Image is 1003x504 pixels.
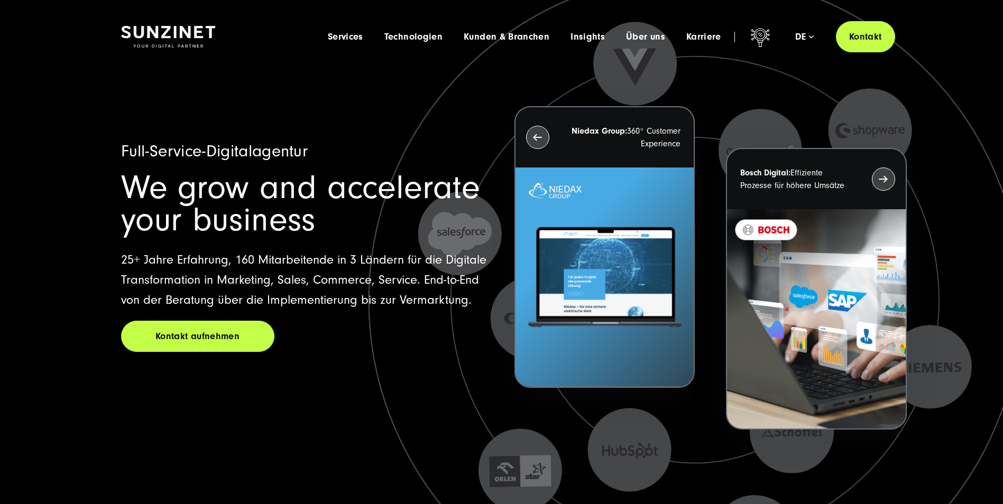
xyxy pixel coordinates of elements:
p: 360° Customer Experience [568,125,680,150]
span: We grow and accelerate your business [121,169,480,239]
button: Bosch Digital:Effiziente Prozesse für höhere Umsätze BOSCH - Kundeprojekt - Digital Transformatio... [726,148,906,430]
p: 25+ Jahre Erfahrung, 160 Mitarbeitende in 3 Ländern für die Digitale Transformation in Marketing,... [121,250,489,310]
span: Full-Service-Digitalagentur [121,142,308,161]
a: Technologien [384,32,443,42]
img: SUNZINET Full Service Digital Agentur [121,26,215,48]
p: Effiziente Prozesse für höhere Umsätze [740,166,852,192]
strong: Bosch Digital: [740,168,790,178]
div: de [795,32,814,42]
strong: Niedax Group: [572,126,627,136]
img: Letztes Projekt von Niedax. Ein Laptop auf dem die Niedax Website geöffnet ist, auf blauem Hinter... [516,167,694,387]
img: BOSCH - Kundeprojekt - Digital Transformation Agentur SUNZINET [727,209,905,428]
a: Über uns [626,32,665,42]
a: Kontakt aufnehmen [121,321,274,352]
a: Kunden & Branchen [464,32,549,42]
a: Services [328,32,363,42]
a: Karriere [686,32,721,42]
button: Niedax Group:360° Customer Experience Letztes Projekt von Niedax. Ein Laptop auf dem die Niedax W... [514,106,695,388]
a: Kontakt [836,21,895,52]
a: Insights [570,32,605,42]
